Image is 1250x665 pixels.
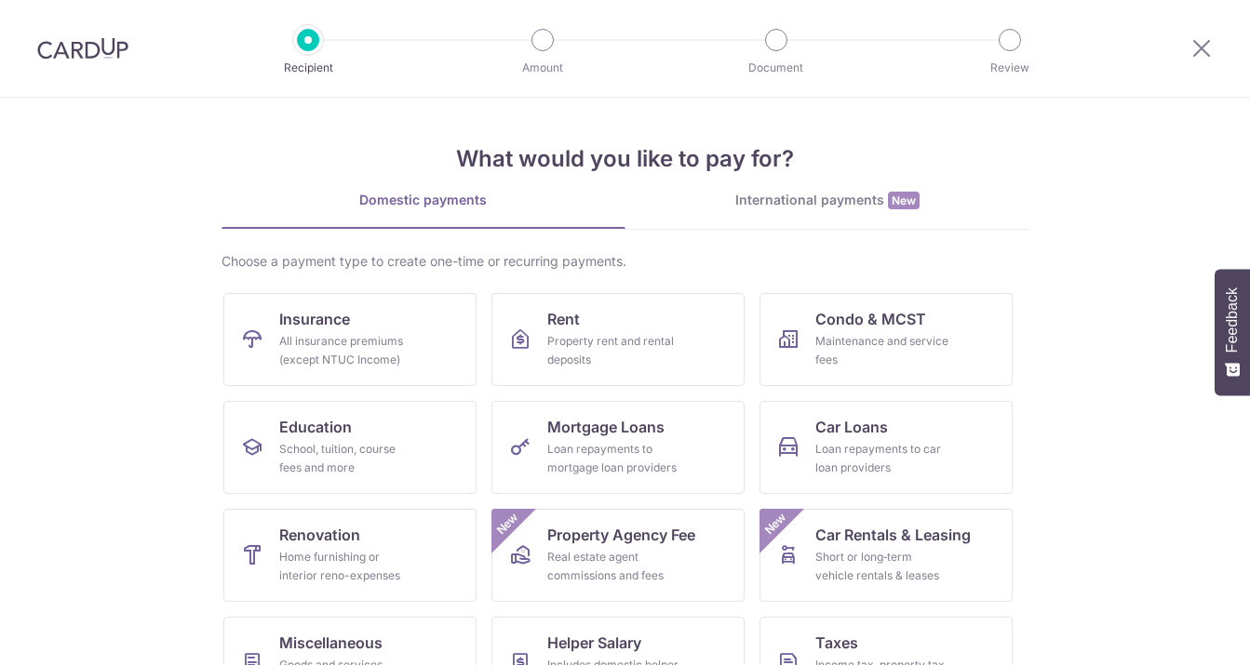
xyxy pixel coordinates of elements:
[815,416,888,438] span: Car Loans
[547,416,665,438] span: Mortgage Loans
[491,401,745,494] a: Mortgage LoansLoan repayments to mortgage loan providers
[625,191,1029,210] div: International payments
[474,59,612,77] p: Amount
[759,293,1013,386] a: Condo & MCSTMaintenance and service fees
[815,632,858,654] span: Taxes
[547,548,681,585] div: Real estate agent commissions and fees
[279,632,383,654] span: Miscellaneous
[547,632,641,654] span: Helper Salary
[815,524,971,546] span: Car Rentals & Leasing
[547,524,695,546] span: Property Agency Fee
[815,548,949,585] div: Short or long‑term vehicle rentals & leases
[888,192,920,209] span: New
[815,308,926,330] span: Condo & MCST
[1224,287,1241,352] span: Feedback
[547,308,580,330] span: Rent
[1215,269,1250,395] button: Feedback - Show survey
[759,509,790,539] span: New
[222,252,1029,271] div: Choose a payment type to create one-time or recurring payments.
[223,401,477,494] a: EducationSchool, tuition, course fees and more
[222,142,1029,176] h4: What would you like to pay for?
[707,59,845,77] p: Document
[279,308,350,330] span: Insurance
[279,440,413,477] div: School, tuition, course fees and more
[491,509,745,602] a: Property Agency FeeReal estate agent commissions and feesNew
[815,440,949,477] div: Loan repayments to car loan providers
[223,293,477,386] a: InsuranceAll insurance premiums (except NTUC Income)
[941,59,1079,77] p: Review
[491,293,745,386] a: RentProperty rent and rental deposits
[815,332,949,369] div: Maintenance and service fees
[223,509,477,602] a: RenovationHome furnishing or interior reno-expenses
[279,524,360,546] span: Renovation
[759,401,1013,494] a: Car LoansLoan repayments to car loan providers
[222,191,625,209] div: Domestic payments
[491,509,522,539] span: New
[759,509,1013,602] a: Car Rentals & LeasingShort or long‑term vehicle rentals & leasesNew
[279,548,413,585] div: Home furnishing or interior reno-expenses
[239,59,377,77] p: Recipient
[547,440,681,477] div: Loan repayments to mortgage loan providers
[547,332,681,369] div: Property rent and rental deposits
[37,37,128,60] img: CardUp
[279,416,352,438] span: Education
[279,332,413,369] div: All insurance premiums (except NTUC Income)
